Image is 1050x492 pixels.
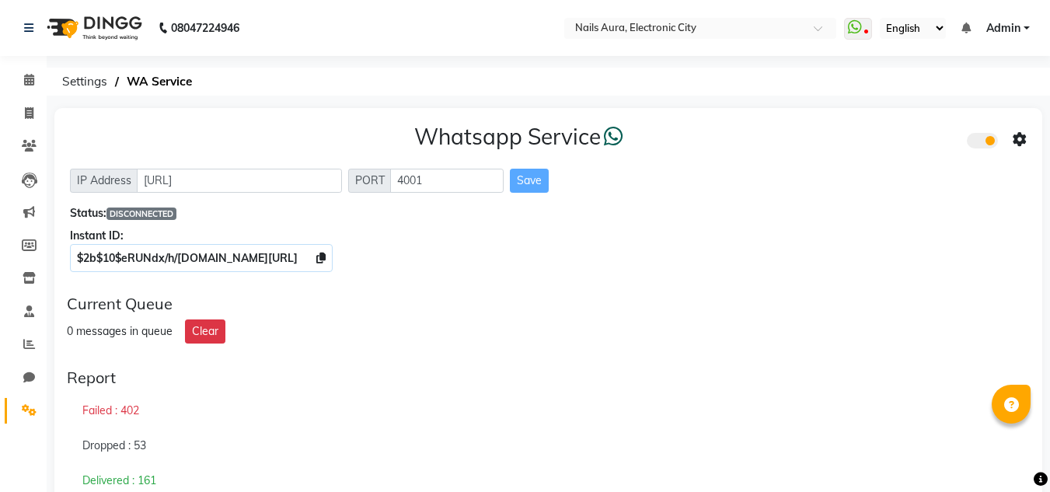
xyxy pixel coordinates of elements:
span: $2b$10$eRUNdx/h/[DOMAIN_NAME][URL] [77,251,298,265]
div: Dropped : 53 [67,428,1030,464]
div: 0 messages in queue [67,323,173,340]
h3: Whatsapp Service [414,124,623,150]
b: 08047224946 [171,6,239,50]
div: Current Queue [67,295,1030,313]
span: IP Address [70,169,138,193]
div: Status: [70,205,1027,222]
span: Admin [986,20,1020,37]
span: DISCONNECTED [106,208,176,220]
div: Failed : 402 [67,393,1030,429]
span: Settings [54,68,115,96]
input: Sizing example input [137,169,342,193]
span: PORT [348,169,392,193]
button: Clear [185,319,225,344]
img: logo [40,6,146,50]
input: Sizing example input [390,169,504,193]
div: Instant ID: [70,228,1027,244]
span: WA Service [119,68,200,96]
div: Report [67,368,1030,387]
